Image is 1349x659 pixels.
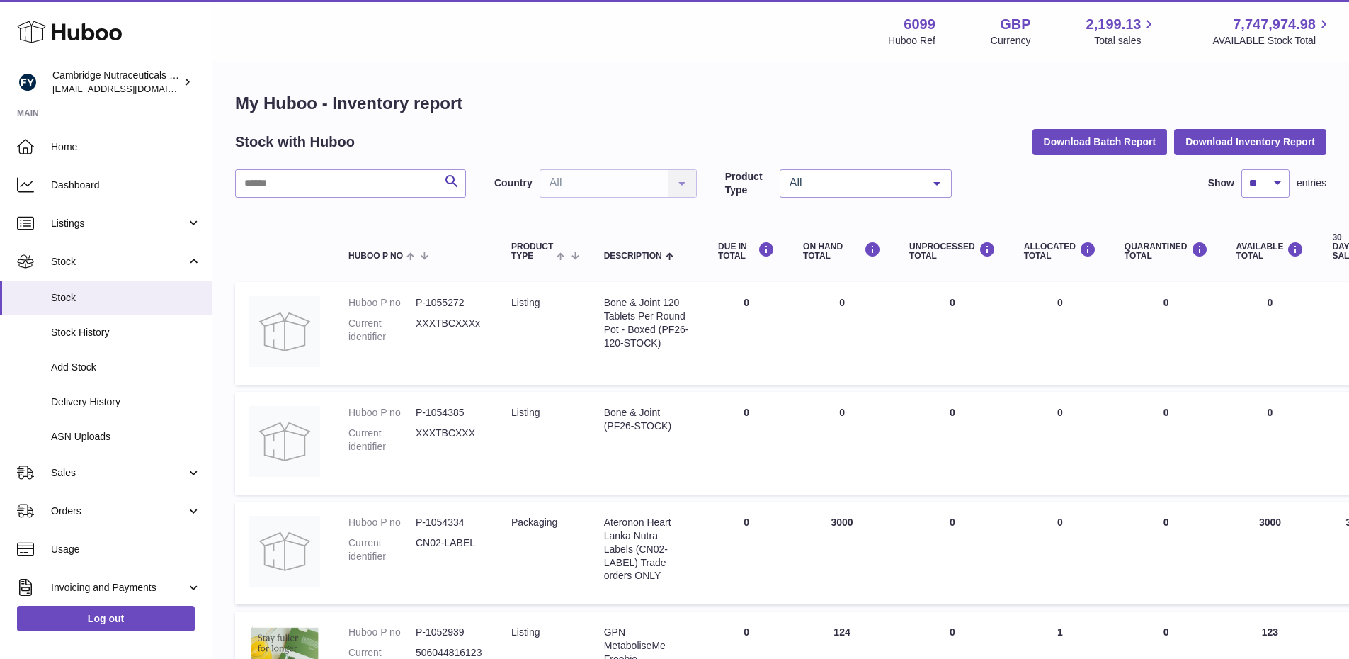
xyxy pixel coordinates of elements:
[704,392,789,495] td: 0
[511,517,557,528] span: packaging
[1233,15,1316,34] span: 7,747,974.98
[604,252,662,261] span: Description
[1297,176,1326,190] span: entries
[51,291,201,305] span: Stock
[235,133,355,152] h2: Stock with Huboo
[348,252,403,261] span: Huboo P no
[348,626,416,639] dt: Huboo P no
[1163,626,1169,638] span: 0
[1086,15,1142,34] span: 2,199.13
[416,317,483,344] dd: XXXTBCXXXx
[235,92,1326,115] h1: My Huboo - Inventory report
[704,502,789,604] td: 0
[494,176,533,190] label: Country
[51,140,201,154] span: Home
[1032,129,1168,154] button: Download Batch Report
[1163,407,1169,418] span: 0
[51,395,201,409] span: Delivery History
[348,406,416,419] dt: Huboo P no
[511,626,540,638] span: listing
[348,536,416,563] dt: Current identifier
[348,427,416,454] dt: Current identifier
[604,296,690,350] div: Bone & Joint 120 Tablets Per Round Pot - Boxed (PF26-120-STOCK)
[789,392,895,495] td: 0
[51,581,186,595] span: Invoicing and Payments
[416,626,483,639] dd: P-1052939
[51,361,201,374] span: Add Stock
[1010,392,1110,495] td: 0
[1212,34,1332,47] span: AVAILABLE Stock Total
[416,536,483,563] dd: CN02-LABEL
[348,516,416,529] dt: Huboo P no
[511,242,553,261] span: Product Type
[17,606,195,631] a: Log out
[1222,282,1319,385] td: 0
[789,282,895,385] td: 0
[1174,129,1326,154] button: Download Inventory Report
[909,242,996,261] div: UNPROCESSED Total
[51,326,201,339] span: Stock History
[604,516,690,582] div: Ateronon Heart Lanka Nutra Labels (CN02-LABEL) Trade orders ONLY
[52,69,180,96] div: Cambridge Nutraceuticals Ltd
[511,407,540,418] span: listing
[1222,502,1319,604] td: 3000
[51,430,201,444] span: ASN Uploads
[895,502,1010,604] td: 0
[895,392,1010,495] td: 0
[1163,297,1169,308] span: 0
[1222,392,1319,495] td: 0
[1010,282,1110,385] td: 0
[51,255,186,269] span: Stock
[348,317,416,344] dt: Current identifier
[249,516,320,587] img: product image
[17,72,38,93] img: huboo@camnutra.com
[249,406,320,477] img: product image
[991,34,1031,47] div: Currency
[1010,502,1110,604] td: 0
[1094,34,1157,47] span: Total sales
[52,83,208,94] span: [EMAIL_ADDRESS][DOMAIN_NAME]
[904,15,935,34] strong: 6099
[416,516,483,529] dd: P-1054334
[895,282,1010,385] td: 0
[51,217,186,230] span: Listings
[803,242,881,261] div: ON HAND Total
[725,170,773,197] label: Product Type
[1212,15,1332,47] a: 7,747,974.98 AVAILABLE Stock Total
[249,296,320,367] img: product image
[704,282,789,385] td: 0
[718,242,775,261] div: DUE IN TOTAL
[416,296,483,310] dd: P-1055272
[789,502,895,604] td: 3000
[604,406,690,433] div: Bone & Joint (PF26-STOCK)
[1000,15,1030,34] strong: GBP
[51,179,201,192] span: Dashboard
[1163,517,1169,528] span: 0
[51,543,201,556] span: Usage
[348,296,416,310] dt: Huboo P no
[1086,15,1158,47] a: 2,199.13 Total sales
[416,427,483,454] dd: XXXTBCXXX
[511,297,540,308] span: listing
[1125,242,1208,261] div: QUARANTINED Total
[888,34,935,47] div: Huboo Ref
[1208,176,1234,190] label: Show
[51,505,186,518] span: Orders
[786,176,923,190] span: All
[1024,242,1096,261] div: ALLOCATED Total
[51,466,186,480] span: Sales
[1236,242,1304,261] div: AVAILABLE Total
[416,406,483,419] dd: P-1054385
